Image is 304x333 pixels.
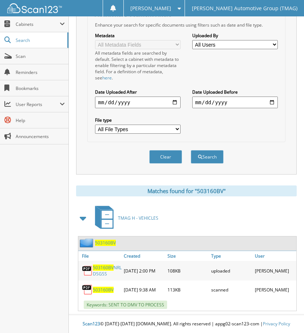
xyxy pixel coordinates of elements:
label: Date Uploaded After [95,89,181,95]
span: Bookmarks [16,85,65,91]
iframe: Chat Widget [268,298,304,333]
div: All metadata fields are searched by default. Select a cabinet with metadata to enable filtering b... [95,50,181,81]
span: Cabinets [16,21,60,27]
a: Type [209,251,253,261]
label: Uploaded By [192,32,278,39]
a: Created [122,251,166,261]
span: 503160BV [93,265,114,271]
span: Reminders [16,69,65,75]
button: Clear [149,150,182,164]
div: 108KB [166,263,209,279]
img: PDF.png [82,265,93,276]
div: 113KB [166,282,209,297]
span: Help [16,117,65,124]
label: File type [95,117,181,123]
a: here [102,75,112,81]
div: [DATE] 9:38 AM [122,282,166,297]
div: scanned [209,282,253,297]
input: end [192,97,278,108]
span: Keywords: SENT TO DMV TO PROCESS [84,301,167,309]
span: [PERSON_NAME] Automotive Group (TMAG) [192,6,297,11]
a: File [78,251,122,261]
a: Privacy Policy [263,321,290,327]
img: folder2.png [80,238,95,247]
span: User Reports [16,101,60,107]
a: 503160BV [95,240,116,246]
img: PDF.png [82,284,93,295]
a: 503160BVNRL DSGSS [93,265,122,277]
div: uploaded [209,263,253,279]
a: User [253,251,297,261]
a: TMAG H - VEHICLES [91,204,158,232]
div: © [DATE]-[DATE] [DOMAIN_NAME]. All rights reserved | appg02-scan123-com | [69,315,304,333]
span: Scan123 [83,321,100,327]
div: [PERSON_NAME] [253,282,297,297]
a: 503160BV [93,287,114,293]
div: [DATE] 2:00 PM [122,263,166,279]
label: Date Uploaded Before [192,89,278,95]
button: Search [191,150,224,164]
span: [PERSON_NAME] [130,6,171,11]
div: Enhance your search for specific documents using filters such as date and file type. [91,22,281,28]
input: start [95,97,181,108]
span: TMAG H - VEHICLES [118,215,158,221]
span: Announcements [16,133,65,140]
span: Search [16,37,64,43]
label: Metadata [95,32,181,39]
div: Matches found for "503160BV" [76,185,297,196]
a: Size [166,251,209,261]
div: [PERSON_NAME] [253,263,297,279]
span: Scan [16,53,65,59]
img: scan123-logo-white.svg [7,3,62,13]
